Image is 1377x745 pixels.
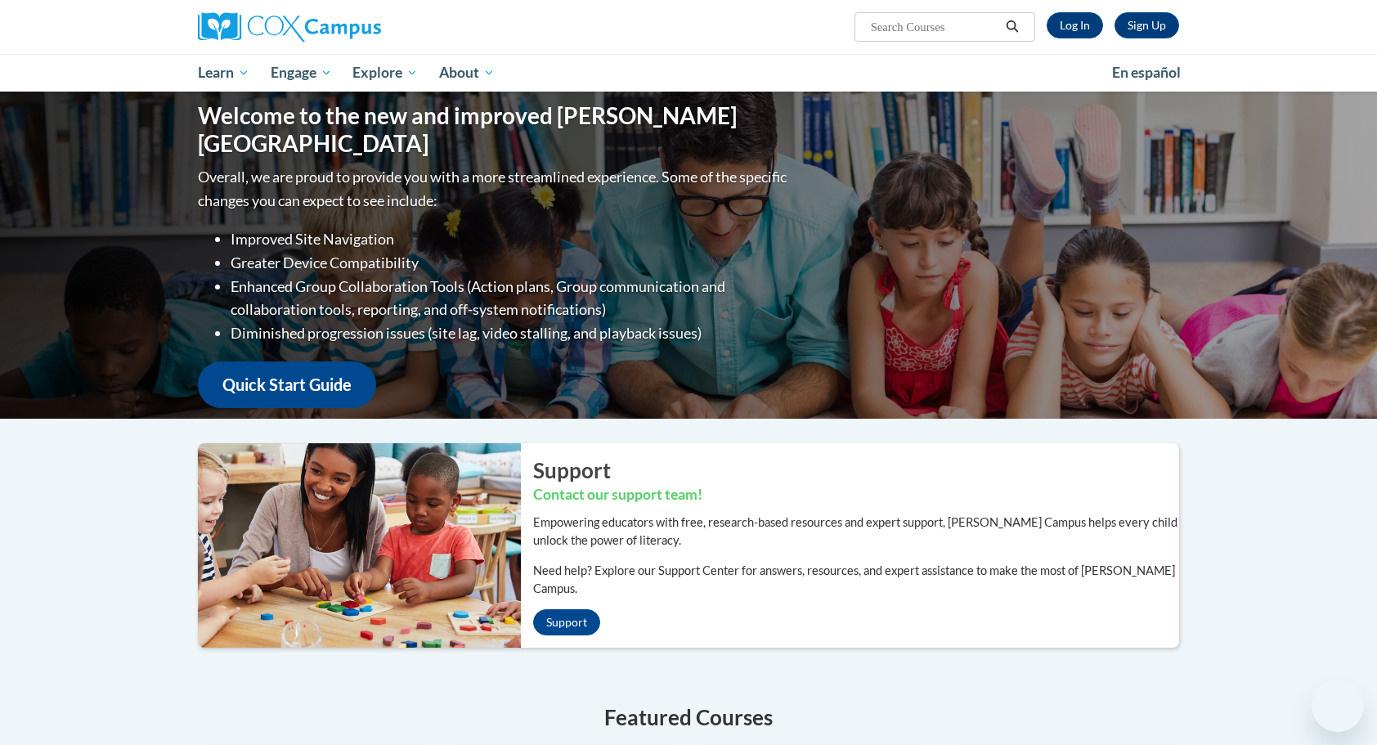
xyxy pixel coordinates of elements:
a: En español [1101,56,1191,90]
img: Cox Campus [198,12,381,42]
h4: Featured Courses [198,702,1179,734]
p: Need help? Explore our Support Center for answers, resources, and expert assistance to make the m... [533,562,1179,598]
h3: Contact our support team! [533,485,1179,505]
div: Main menu [173,54,1204,92]
a: Learn [187,54,260,92]
a: Engage [260,54,343,92]
a: Explore [342,54,428,92]
span: About [439,63,495,83]
h2: Support [533,456,1179,485]
a: Cox Campus [198,12,509,42]
img: ... [186,443,521,648]
span: Explore [352,63,418,83]
a: Register [1115,12,1179,38]
p: Overall, we are proud to provide you with a more streamlined experience. Some of the specific cha... [198,165,791,213]
a: Support [533,609,600,635]
p: Empowering educators with free, research-based resources and expert support, [PERSON_NAME] Campus... [533,514,1179,550]
a: Log In [1047,12,1103,38]
span: En español [1112,64,1181,81]
li: Greater Device Compatibility [231,251,791,275]
span: Learn [198,63,249,83]
a: Quick Start Guide [198,361,376,408]
iframe: Button to launch messaging window [1312,680,1364,732]
h1: Welcome to the new and improved [PERSON_NAME][GEOGRAPHIC_DATA] [198,102,791,157]
input: Search Courses [869,17,1000,37]
a: About [428,54,505,92]
li: Improved Site Navigation [231,227,791,251]
button: Search [1000,17,1025,37]
li: Enhanced Group Collaboration Tools (Action plans, Group communication and collaboration tools, re... [231,275,791,322]
li: Diminished progression issues (site lag, video stalling, and playback issues) [231,321,791,345]
span: Engage [271,63,332,83]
